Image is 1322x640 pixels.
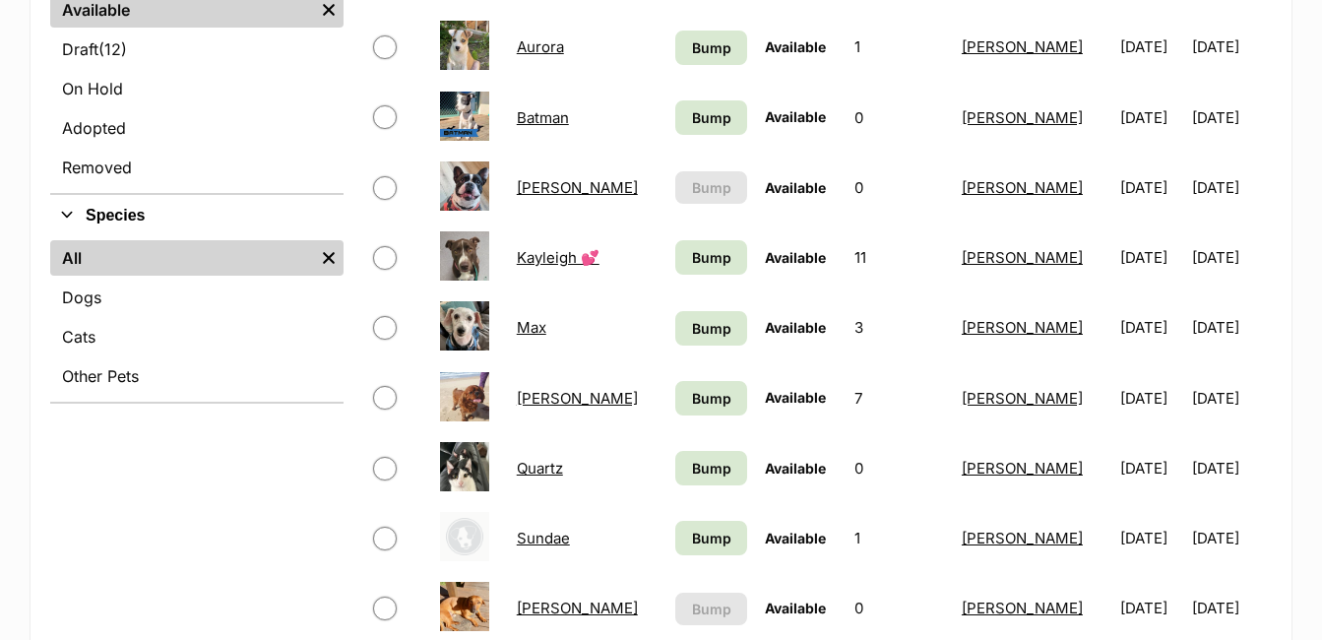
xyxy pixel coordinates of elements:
a: [PERSON_NAME] [962,37,1083,56]
td: [DATE] [1192,364,1270,432]
td: [DATE] [1192,84,1270,152]
a: Adopted [50,110,344,146]
td: 1 [847,13,951,81]
span: Bump [692,388,731,409]
td: 1 [847,504,951,572]
a: Max [517,318,546,337]
a: Bump [675,240,747,275]
td: [DATE] [1192,154,1270,222]
a: [PERSON_NAME] [517,599,638,617]
td: 0 [847,154,951,222]
a: Draft [50,32,344,67]
td: [DATE] [1192,504,1270,572]
td: [DATE] [1112,154,1190,222]
a: Bump [675,31,747,65]
span: Available [765,530,826,546]
span: Available [765,179,826,196]
a: Cats [50,319,344,354]
span: Available [765,249,826,266]
span: (12) [98,37,127,61]
a: Bump [675,451,747,485]
a: Remove filter [314,240,344,276]
td: 3 [847,293,951,361]
a: [PERSON_NAME] [962,599,1083,617]
span: Available [765,389,826,406]
a: Sundae [517,529,570,547]
td: 0 [847,84,951,152]
span: Bump [692,107,731,128]
span: Bump [692,458,731,479]
button: Species [50,203,344,228]
a: Bump [675,100,747,135]
span: Available [765,600,826,616]
a: [PERSON_NAME] [517,178,638,197]
span: Available [765,38,826,55]
a: [PERSON_NAME] [962,248,1083,267]
a: [PERSON_NAME] [517,389,638,408]
td: 7 [847,364,951,432]
a: All [50,240,314,276]
a: Aurora [517,37,564,56]
a: Batman [517,108,569,127]
a: Other Pets [50,358,344,394]
a: [PERSON_NAME] [962,529,1083,547]
td: [DATE] [1112,504,1190,572]
img: Kayleigh 💕 [440,231,489,281]
span: Available [765,460,826,477]
a: [PERSON_NAME] [962,318,1083,337]
a: Kayleigh 💕 [517,248,599,267]
td: [DATE] [1112,224,1190,291]
span: Bump [692,599,731,619]
button: Bump [675,171,747,204]
a: [PERSON_NAME] [962,389,1083,408]
td: [DATE] [1192,293,1270,361]
td: [DATE] [1192,13,1270,81]
a: On Hold [50,71,344,106]
span: Bump [692,37,731,58]
a: Dogs [50,280,344,315]
button: Bump [675,593,747,625]
a: [PERSON_NAME] [962,459,1083,478]
span: Bump [692,247,731,268]
span: Available [765,108,826,125]
a: Bump [675,521,747,555]
a: Removed [50,150,344,185]
span: Bump [692,318,731,339]
img: Sundae [440,512,489,561]
div: Species [50,236,344,402]
a: Bump [675,381,747,416]
td: 0 [847,434,951,502]
td: [DATE] [1192,434,1270,502]
span: Bump [692,177,731,198]
td: [DATE] [1192,224,1270,291]
td: [DATE] [1112,84,1190,152]
a: Bump [675,311,747,346]
span: Bump [692,528,731,548]
td: [DATE] [1112,434,1190,502]
span: Available [765,319,826,336]
a: Quartz [517,459,563,478]
td: [DATE] [1112,293,1190,361]
td: [DATE] [1112,364,1190,432]
a: [PERSON_NAME] [962,108,1083,127]
td: 11 [847,224,951,291]
a: [PERSON_NAME] [962,178,1083,197]
td: [DATE] [1112,13,1190,81]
